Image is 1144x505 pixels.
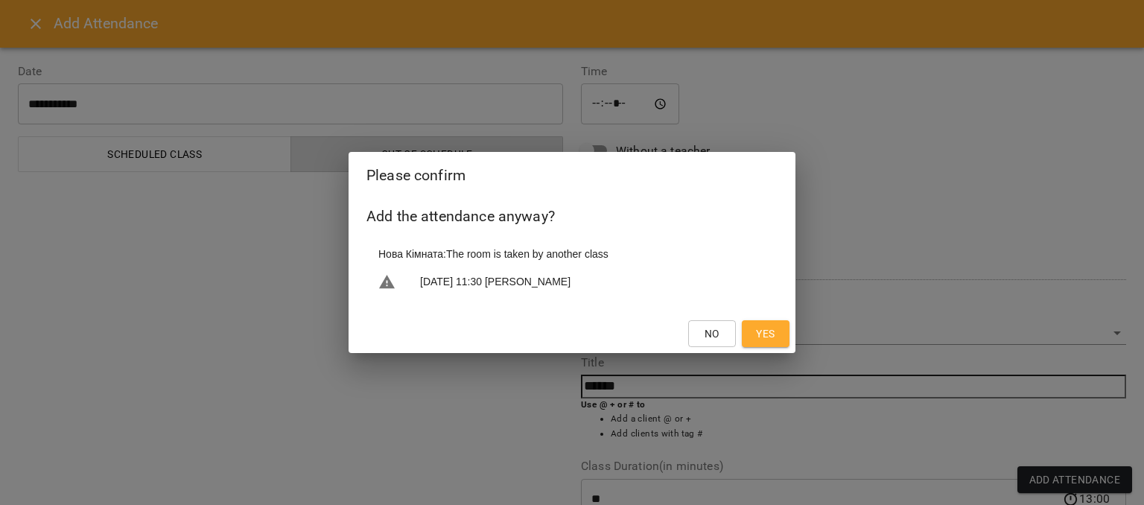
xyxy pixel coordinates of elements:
[366,241,778,267] li: Нова Кімната : The room is taken by another class
[366,164,778,187] h2: Please confirm
[742,320,789,347] button: Yes
[366,205,778,228] h6: Add the attendance anyway?
[705,325,719,343] span: No
[688,320,736,347] button: No
[756,325,775,343] span: Yes
[366,267,778,297] li: [DATE] 11:30 [PERSON_NAME]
